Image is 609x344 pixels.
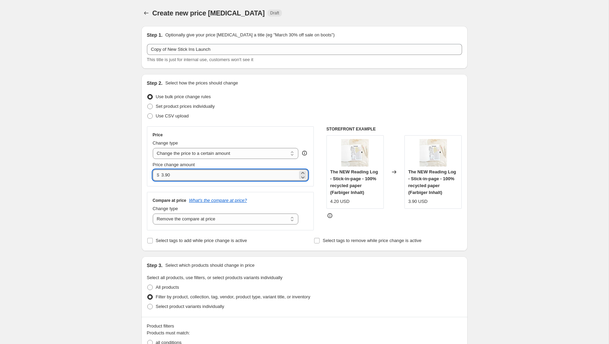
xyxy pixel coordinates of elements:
span: Use CSV upload [156,113,189,118]
span: Select product variants individually [156,304,224,309]
span: Filter by product, collection, tag, vendor, product type, variant title, or inventory [156,294,310,299]
h6: STOREFRONT EXAMPLE [326,126,462,132]
span: Use bulk price change rules [156,94,211,99]
span: The NEW Reading Log - Stick-in-page - 100% recycled paper (Farbiger Inhalt) [330,169,378,195]
span: $ [157,172,159,177]
h2: Step 2. [147,80,163,87]
p: Select which products should change in price [165,262,254,269]
span: Select all products, use filters, or select products variants individually [147,275,283,280]
img: image00009_6563901c-626e-404e-8f2f-44c809b23b0c_80x.jpg [420,139,447,167]
span: Select tags to add while price change is active [156,238,247,243]
span: Products must match: [147,330,190,335]
span: Select tags to remove while price change is active [323,238,422,243]
p: Optionally give your price [MEDICAL_DATA] a title (eg "March 30% off sale on boots") [165,32,334,38]
h3: Compare at price [153,198,186,203]
p: Select how the prices should change [165,80,238,87]
h2: Step 3. [147,262,163,269]
div: help [301,150,308,157]
span: Price change amount [153,162,195,167]
button: Price change jobs [141,8,151,18]
span: Set product prices individually [156,104,215,109]
img: image00009_6563901c-626e-404e-8f2f-44c809b23b0c_80x.jpg [341,139,369,167]
input: 30% off holiday sale [147,44,462,55]
span: Change type [153,206,178,211]
span: The NEW Reading Log - Stick-in-page - 100% recycled paper (Farbiger Inhalt) [408,169,456,195]
span: Draft [270,10,279,16]
h2: Step 1. [147,32,163,38]
div: 3.90 USD [408,198,427,205]
span: This title is just for internal use, customers won't see it [147,57,253,62]
h3: Price [153,132,163,138]
input: 80.00 [161,170,298,181]
button: What's the compare at price? [189,198,247,203]
span: Change type [153,140,178,146]
div: Product filters [147,323,462,330]
div: 4.20 USD [330,198,349,205]
span: All products [156,285,179,290]
span: Create new price [MEDICAL_DATA] [152,9,265,17]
